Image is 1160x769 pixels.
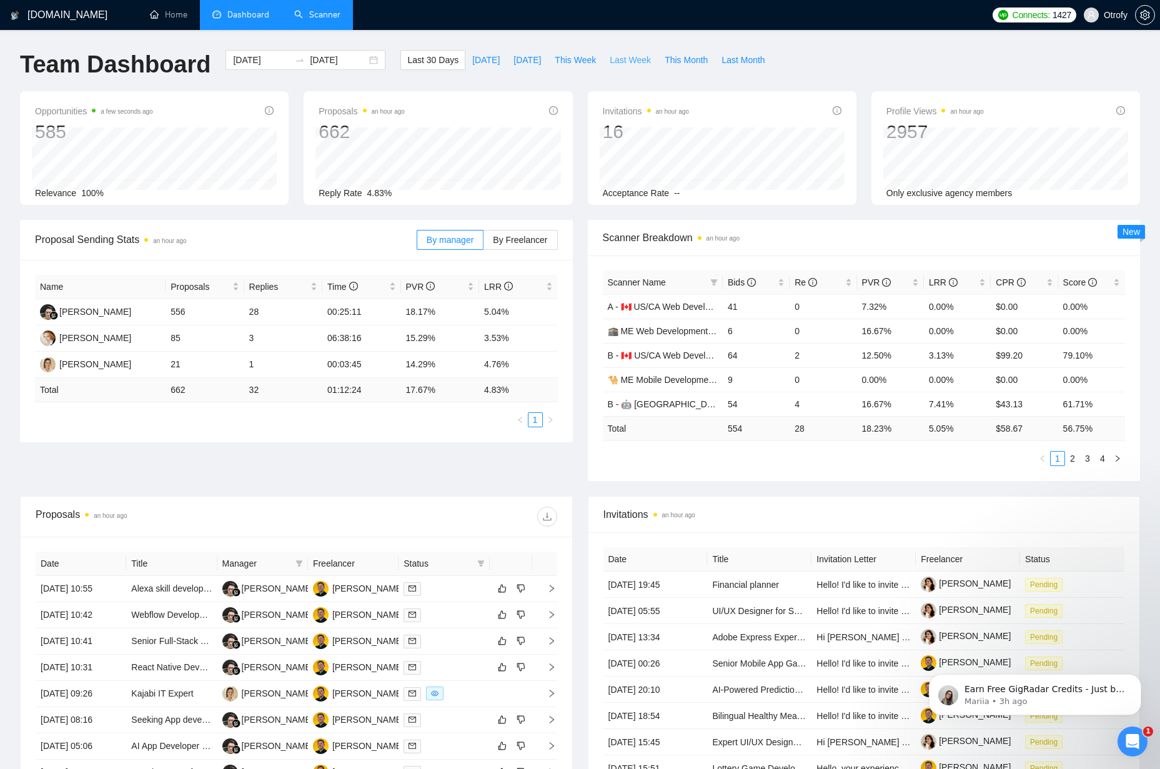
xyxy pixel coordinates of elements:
[498,636,507,646] span: like
[244,299,322,325] td: 28
[313,712,329,728] img: SO
[1058,343,1125,367] td: 79.10%
[808,278,817,287] span: info-circle
[924,294,991,319] td: 0.00%
[222,714,314,724] a: DF[PERSON_NAME]
[498,662,507,672] span: like
[1063,277,1097,287] span: Score
[1039,455,1046,462] span: left
[723,294,790,319] td: 41
[40,332,131,342] a: MG[PERSON_NAME]
[991,392,1058,416] td: $43.13
[313,581,329,597] img: SO
[249,280,308,294] span: Replies
[712,658,851,668] a: Senior Mobile App Game Developer
[222,633,238,649] img: DF
[242,713,314,727] div: [PERSON_NAME]
[517,636,525,646] span: dislike
[517,583,525,593] span: dislike
[59,331,131,345] div: [PERSON_NAME]
[479,299,558,325] td: 5.04%
[921,578,1011,588] a: [PERSON_NAME]
[327,282,357,292] span: Time
[1058,392,1125,416] td: 61.71%
[49,311,58,320] img: gigradar-bm.png
[293,554,305,573] span: filter
[1081,452,1094,465] a: 3
[212,10,221,19] span: dashboard
[603,50,658,70] button: Last Week
[171,280,229,294] span: Proposals
[244,378,322,402] td: 32
[1025,578,1063,592] span: Pending
[1118,727,1148,757] iframe: Intercom live chat
[11,6,19,26] img: logo
[723,392,790,416] td: 54
[426,282,435,290] span: info-circle
[924,343,991,367] td: 3.13%
[295,55,305,65] span: to
[153,237,186,244] time: an hour ago
[921,734,936,750] img: c1IfbBcwZMfkJNzVJ8hgh9hCBNYqlAZKS9vvfOLifG18usS2dkAEwMZE80hho6tw_8
[313,633,329,649] img: SO
[833,106,841,115] span: info-circle
[712,580,779,590] a: Financial planner
[407,53,459,67] span: Last 30 Days
[790,392,856,416] td: 4
[332,634,404,648] div: [PERSON_NAME]
[54,48,216,59] p: Message from Mariia, sent 3h ago
[319,104,405,119] span: Proposals
[313,686,329,702] img: SO
[608,302,881,312] a: A - 🇨🇦 US/CA Web Development, ([DATE]), portfolio & new cover letter
[1051,452,1064,465] a: 1
[1050,451,1065,466] li: 1
[548,50,603,70] button: This Week
[222,581,238,597] img: DF
[882,278,891,287] span: info-circle
[479,325,558,352] td: 3.53%
[409,663,416,671] span: mail
[332,582,404,595] div: [PERSON_NAME]
[222,738,238,754] img: DF
[222,686,238,702] img: MP
[35,232,417,247] span: Proposal Sending Stats
[294,9,340,20] a: searchScanner
[222,609,314,619] a: DF[PERSON_NAME]
[706,235,740,242] time: an hour ago
[40,357,56,372] img: MP
[59,305,131,319] div: [PERSON_NAME]
[921,605,1011,615] a: [PERSON_NAME]
[131,636,458,646] a: Senior Full-Stack Engineer (Next.js + Expo + Supabase + AI) — Healthcare Platform
[232,588,240,597] img: gigradar-bm.png
[498,715,507,725] span: like
[998,10,1008,20] img: upwork-logo.png
[1116,106,1125,115] span: info-circle
[517,741,525,751] span: dislike
[35,104,153,119] span: Opportunities
[495,660,510,675] button: like
[528,413,542,427] a: 1
[543,412,558,427] button: right
[924,319,991,343] td: 0.00%
[59,357,131,371] div: [PERSON_NAME]
[1135,5,1155,25] button: setting
[242,582,314,595] div: [PERSON_NAME]
[166,352,244,378] td: 21
[332,660,404,674] div: [PERSON_NAME]
[401,352,479,378] td: 14.29%
[1135,10,1155,20] a: setting
[991,319,1058,343] td: $0.00
[409,690,416,697] span: mail
[656,108,689,115] time: an hour ago
[1025,630,1063,644] span: Pending
[166,299,244,325] td: 556
[313,635,404,645] a: SO[PERSON_NAME]
[332,713,404,727] div: [PERSON_NAME]
[924,367,991,392] td: 0.00%
[409,742,416,750] span: mail
[1088,278,1097,287] span: info-circle
[349,282,358,290] span: info-circle
[513,412,528,427] button: left
[921,603,936,618] img: c1IfbBcwZMfkJNzVJ8hgh9hCBNYqlAZKS9vvfOLifG18usS2dkAEwMZE80hho6tw_8
[242,739,314,753] div: [PERSON_NAME]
